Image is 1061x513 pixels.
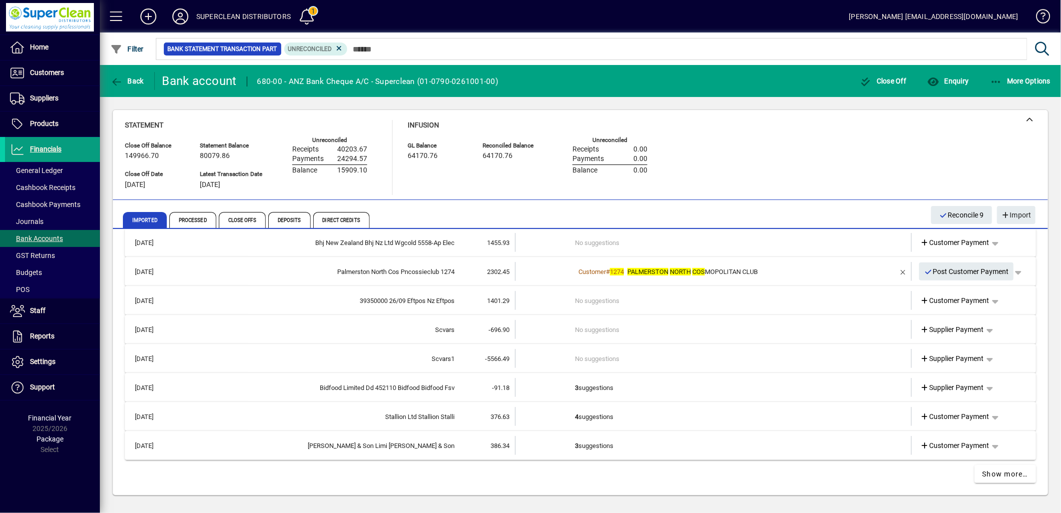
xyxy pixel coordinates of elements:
label: Unreconciled [592,137,627,143]
label: Unreconciled [312,137,347,143]
span: Customer Payment [921,295,990,306]
button: Back [108,72,146,90]
span: Receipts [292,145,319,153]
div: Scvars [177,325,455,335]
span: Home [30,43,48,51]
a: Reports [5,324,100,349]
button: Post Customer Payment [919,262,1014,280]
span: 149966.70 [125,152,159,160]
span: 24294.57 [337,155,367,163]
span: -91.18 [493,384,510,391]
span: 2302.45 [488,268,510,275]
span: GL Balance [408,142,468,149]
span: Customers [30,68,64,76]
td: No suggestions [575,320,853,339]
em: NORTH [670,268,691,275]
span: 0.00 [633,145,647,153]
div: Bhj New Zealand Bhj Nz Ltd Wgcold 5558-Ap Elec [177,238,455,248]
mat-expansion-panel-header: [DATE]39350000 26/09 Eftpos Nz Eftpos1401.29No suggestionsCustomer Payment [125,286,1036,315]
mat-chip: Reconciliation Status: Unreconciled [284,42,348,55]
div: Stallion Ltd Stallion Stalli [177,412,455,422]
div: Palmerston North Cos Pncossieclub 1274 [177,267,455,277]
mat-expansion-panel-header: [DATE]Stallion Ltd Stallion Stalli376.634suggestionsCustomer Payment [125,402,1036,431]
td: [DATE] [130,378,177,397]
td: No suggestions [575,291,853,310]
td: [DATE] [130,262,177,281]
mat-expansion-panel-header: [DATE]Scvars1-5566.49No suggestionsSupplier Payment [125,344,1036,373]
span: Reconciled Balance [483,142,542,149]
div: SUPERCLEAN DISTRIBUTORS [196,8,291,24]
td: suggestions [575,378,853,397]
a: Customers [5,60,100,85]
td: No suggestions [575,349,853,368]
a: Knowledge Base [1029,2,1049,34]
span: Reconcile 9 [939,207,984,223]
span: Customer [578,268,606,275]
span: POS [10,285,29,293]
mat-expansion-panel-header: [DATE]Bidfood Limited Dd 452110 Bidfood Bidfood Fsv-91.183suggestionsSupplier Payment [125,373,1036,402]
span: Support [30,383,55,391]
mat-expansion-panel-header: [DATE]Scvars-696.90No suggestionsSupplier Payment [125,315,1036,344]
span: MOPOLITAN CLUB [627,268,758,275]
span: 0.00 [633,155,647,163]
span: Reports [30,332,54,340]
span: Payments [292,155,324,163]
div: Bidfood Limited Dd 452110 Bidfood Bidfood Fsv [177,383,455,393]
span: Bank Statement Transaction Part [168,44,277,54]
span: 64170.76 [483,152,513,160]
span: Financials [30,145,61,153]
td: [DATE] [130,407,177,426]
a: Cashbook Receipts [5,179,100,196]
span: Cashbook Receipts [10,183,75,191]
span: Supplier Payment [921,382,984,393]
span: Close Offs [219,212,266,228]
td: [DATE] [130,436,177,455]
a: Suppliers [5,86,100,111]
div: 39350000 26/09 Eftpos Nz Eftpos [177,296,455,306]
span: GST Returns [10,251,55,259]
em: PALMERSTON [627,268,668,275]
span: Balance [292,166,317,174]
a: Cashbook Payments [5,196,100,213]
span: Budgets [10,268,42,276]
span: Back [110,77,144,85]
a: Settings [5,349,100,374]
div: 680-00 - ANZ Bank Cheque A/C - Superclean (01-0790-0261001-00) [257,73,499,89]
a: POS [5,281,100,298]
span: More Options [990,77,1051,85]
span: Suppliers [30,94,58,102]
span: 80079.86 [200,152,230,160]
a: Customer Payment [917,407,994,425]
td: suggestions [575,407,853,426]
button: Enquiry [925,72,971,90]
a: Products [5,111,100,136]
a: Show more… [975,465,1037,483]
span: Cashbook Payments [10,200,80,208]
button: Close Off [857,72,909,90]
span: 64170.76 [408,152,438,160]
a: Journals [5,213,100,230]
div: Alf Downs & Son Limi Alf Downs & Son [177,441,455,451]
span: Unreconciled [288,45,332,52]
a: Supplier Payment [917,378,988,396]
td: [DATE] [130,349,177,368]
span: Enquiry [927,77,969,85]
button: Remove [895,263,911,279]
span: Supplier Payment [921,324,984,335]
span: 15909.10 [337,166,367,174]
span: 1455.93 [488,239,510,246]
td: [DATE] [130,291,177,310]
app-page-header-button: Back [100,72,155,90]
span: 376.63 [491,413,510,420]
a: Customer Payment [917,291,994,309]
span: Close Off Balance [125,142,185,149]
div: [PERSON_NAME] [EMAIL_ADDRESS][DOMAIN_NAME] [849,8,1019,24]
span: [DATE] [200,181,220,189]
a: Supplier Payment [917,320,988,338]
span: Imported [123,212,167,228]
a: Budgets [5,264,100,281]
a: Customer#1274 [575,266,627,277]
em: COS [692,268,705,275]
a: General Ledger [5,162,100,179]
em: 1274 [610,268,624,275]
